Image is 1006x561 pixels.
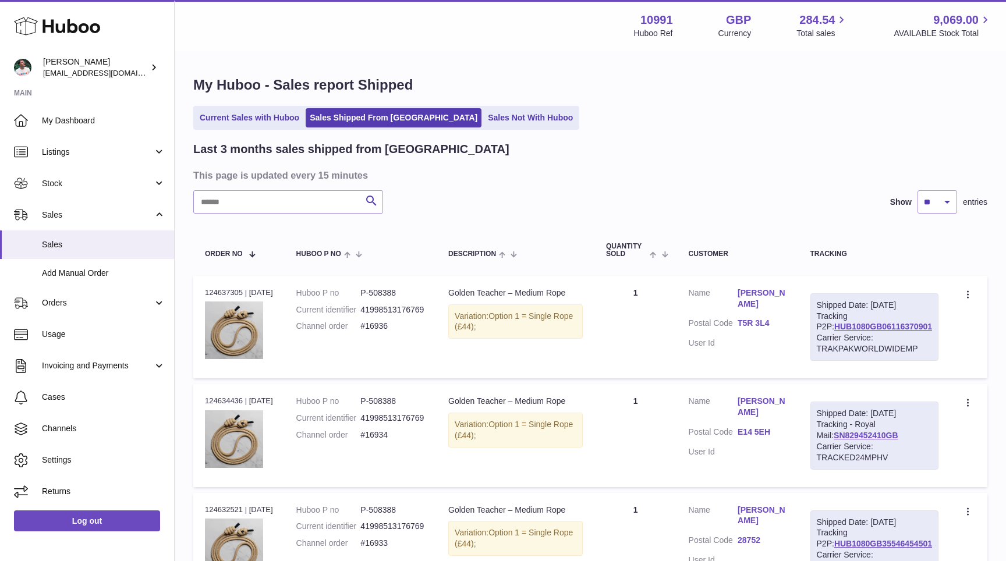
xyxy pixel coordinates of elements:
dd: #16933 [360,538,425,549]
span: 9,069.00 [933,12,979,28]
span: Order No [205,250,243,258]
div: Customer [689,250,787,258]
span: Channels [42,423,165,434]
dd: 41998513176769 [360,521,425,532]
div: Shipped Date: [DATE] [817,517,932,528]
span: Orders [42,297,153,308]
dt: Channel order [296,538,361,549]
span: Quantity Sold [606,243,647,258]
div: Huboo Ref [634,28,673,39]
span: Invoicing and Payments [42,360,153,371]
strong: 10991 [640,12,673,28]
dd: 41998513176769 [360,413,425,424]
span: Sales [42,239,165,250]
span: Description [448,250,496,258]
img: timshieff@gmail.com [14,59,31,76]
span: Settings [42,455,165,466]
dt: Name [689,505,738,530]
span: Usage [42,329,165,340]
dt: Name [689,287,738,313]
span: Add Manual Order [42,268,165,279]
div: Golden Teacher – Medium Rope [448,287,583,299]
span: Option 1 = Single Rope (£44); [455,420,573,440]
span: My Dashboard [42,115,165,126]
span: [EMAIL_ADDRESS][DOMAIN_NAME] [43,68,171,77]
div: Tracking [810,250,938,258]
dt: Huboo P no [296,505,361,516]
td: 1 [594,276,677,378]
dt: Name [689,396,738,421]
div: Tracking P2P: [810,293,938,361]
h2: Last 3 months sales shipped from [GEOGRAPHIC_DATA] [193,141,509,157]
dt: Current identifier [296,304,361,315]
dd: P-508388 [360,396,425,407]
dt: Current identifier [296,521,361,532]
div: 124632521 | [DATE] [205,505,273,515]
span: Sales [42,210,153,221]
div: Variation: [448,413,583,448]
a: T5R 3L4 [738,318,787,329]
h3: This page is updated every 15 minutes [193,169,984,182]
span: Huboo P no [296,250,341,258]
a: 28752 [738,535,787,546]
dt: Huboo P no [296,396,361,407]
div: Carrier Service: TRAKPAKWORLDWIDEMP [817,332,932,354]
div: Carrier Service: TRACKED24MPHV [817,441,932,463]
div: Tracking - Royal Mail: [810,402,938,469]
dt: User Id [689,338,738,349]
div: Currency [718,28,752,39]
a: [PERSON_NAME] [738,287,787,310]
a: [PERSON_NAME] [738,396,787,418]
span: Returns [42,486,165,497]
dt: Postal Code [689,535,738,549]
dd: 41998513176769 [360,304,425,315]
dt: Channel order [296,429,361,441]
label: Show [890,197,912,208]
img: 109911711102352.png [205,410,263,468]
dd: #16936 [360,321,425,332]
dt: Current identifier [296,413,361,424]
dd: #16934 [360,429,425,441]
a: [PERSON_NAME] [738,505,787,527]
dt: Channel order [296,321,361,332]
span: entries [963,197,987,208]
div: [PERSON_NAME] [43,56,148,79]
a: Sales Shipped From [GEOGRAPHIC_DATA] [306,108,481,127]
dd: P-508388 [360,287,425,299]
span: AVAILABLE Stock Total [894,28,992,39]
div: Shipped Date: [DATE] [817,408,932,419]
a: HUB1080GB35546454501 [834,539,932,548]
a: 284.54 Total sales [796,12,848,39]
strong: GBP [726,12,751,28]
a: Log out [14,510,160,531]
dt: Postal Code [689,318,738,332]
a: E14 5EH [738,427,787,438]
div: 124637305 | [DATE] [205,287,273,298]
dt: User Id [689,446,738,457]
div: Shipped Date: [DATE] [817,300,932,311]
a: Current Sales with Huboo [196,108,303,127]
span: Option 1 = Single Rope (£44); [455,528,573,548]
span: Total sales [796,28,848,39]
span: Listings [42,147,153,158]
dt: Huboo P no [296,287,361,299]
div: 124634436 | [DATE] [205,396,273,406]
dt: Postal Code [689,427,738,441]
img: 109911711102352.png [205,301,263,359]
a: SN829452410GB [834,431,898,440]
dd: P-508388 [360,505,425,516]
span: Option 1 = Single Rope (£44); [455,311,573,332]
span: 284.54 [799,12,835,28]
a: HUB1080GB06116370901 [834,322,932,331]
a: Sales Not With Huboo [484,108,577,127]
div: Golden Teacher – Medium Rope [448,505,583,516]
h1: My Huboo - Sales report Shipped [193,76,987,94]
a: 9,069.00 AVAILABLE Stock Total [894,12,992,39]
div: Variation: [448,521,583,556]
span: Stock [42,178,153,189]
div: Golden Teacher – Medium Rope [448,396,583,407]
div: Variation: [448,304,583,339]
td: 1 [594,384,677,487]
span: Cases [42,392,165,403]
